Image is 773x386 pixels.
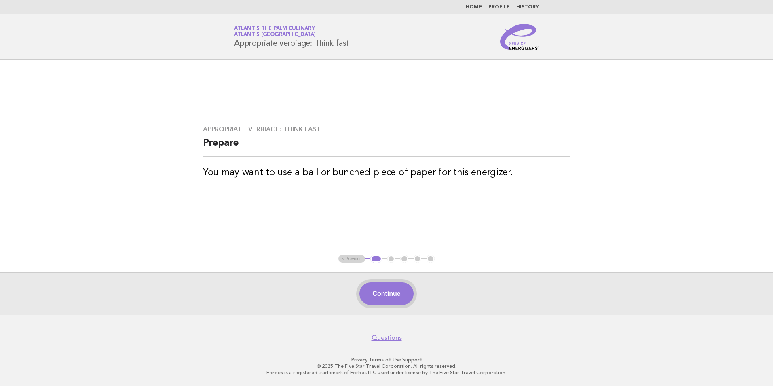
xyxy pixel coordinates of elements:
[234,32,316,38] span: Atlantis [GEOGRAPHIC_DATA]
[466,5,482,10] a: Home
[359,282,413,305] button: Continue
[369,357,401,363] a: Terms of Use
[203,166,570,179] h3: You may want to use a ball or bunched piece of paper for this energizer.
[516,5,539,10] a: History
[488,5,510,10] a: Profile
[139,363,634,369] p: © 2025 The Five Star Travel Corporation. All rights reserved.
[370,255,382,263] button: 1
[139,369,634,376] p: Forbes is a registered trademark of Forbes LLC used under license by The Five Star Travel Corpora...
[234,26,316,37] a: Atlantis The Palm CulinaryAtlantis [GEOGRAPHIC_DATA]
[139,356,634,363] p: · ·
[203,125,570,134] h3: Appropriate verbiage: Think fast
[402,357,422,363] a: Support
[203,137,570,157] h2: Prepare
[500,24,539,50] img: Service Energizers
[372,334,402,342] a: Questions
[234,26,349,47] h1: Appropriate verbiage: Think fast
[351,357,367,363] a: Privacy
